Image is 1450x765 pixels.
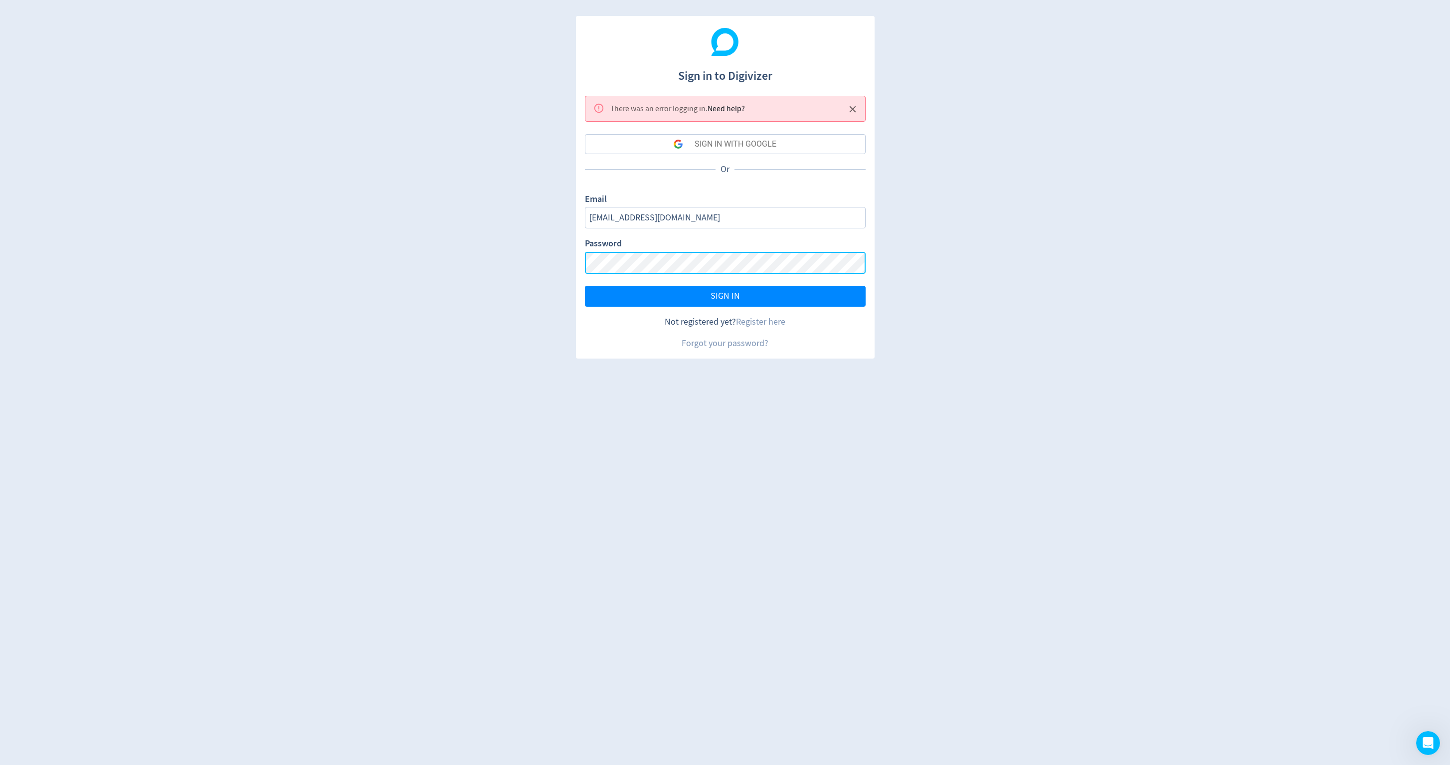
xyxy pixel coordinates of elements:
button: SIGN IN WITH GOOGLE [585,134,866,154]
button: SIGN IN [585,286,866,307]
a: Forgot your password? [682,338,768,349]
div: There was an error logging in . [610,99,745,119]
img: Digivizer Logo [711,28,739,56]
label: Password [585,237,622,251]
span: Need help? [708,104,745,114]
span: SIGN IN [711,292,740,301]
p: Or [716,163,734,176]
button: Close [845,101,861,118]
div: SIGN IN WITH GOOGLE [695,134,776,154]
iframe: Intercom live chat [1416,731,1440,755]
h1: Sign in to Digivizer [585,59,866,85]
a: Register here [736,316,785,328]
div: Not registered yet? [585,316,866,328]
label: Email [585,193,607,207]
